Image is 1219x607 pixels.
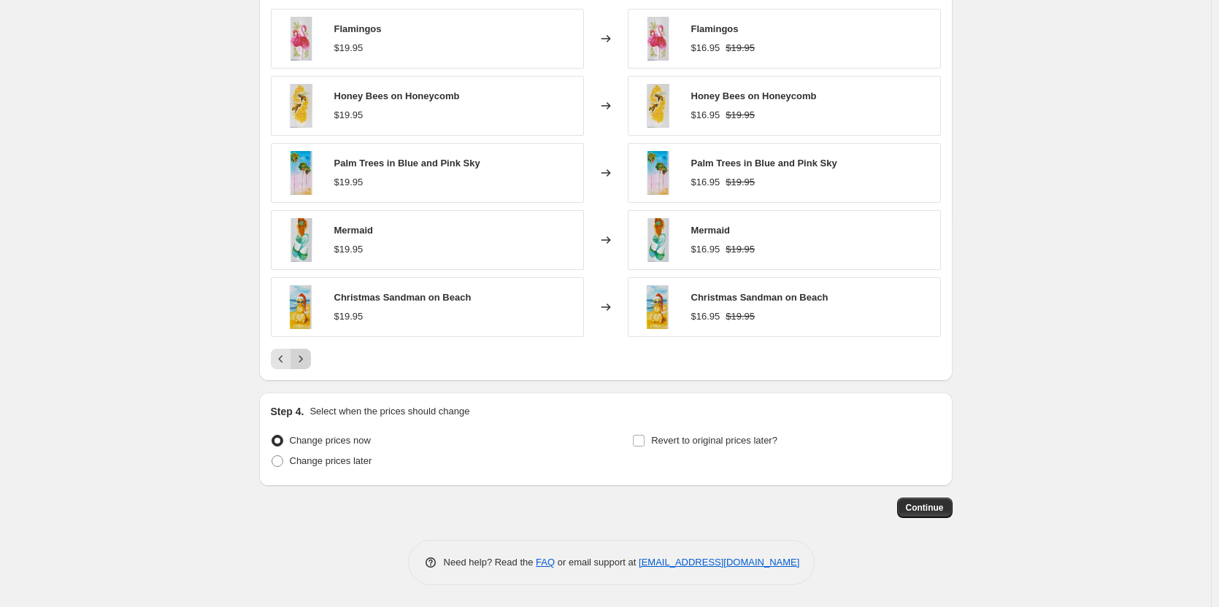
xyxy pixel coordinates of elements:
div: $16.95 [691,108,720,123]
img: D18079-W_80x.jpg [636,17,680,61]
div: $19.95 [334,41,364,55]
strike: $19.95 [726,108,755,123]
div: $19.95 [334,108,364,123]
button: Previous [271,349,291,369]
button: Continue [897,498,953,518]
span: Honey Bees on Honeycomb [691,90,817,101]
strike: $19.95 [726,309,755,324]
img: D20024-W_45f0ae0d-6010-4651-a811-c2c8a87857d6_80x.jpg [636,285,680,329]
span: Christmas Sandman on Beach [334,292,472,303]
button: Next [291,349,311,369]
img: D20026-W_858bf277-1f1e-4b0d-8630-d10436afb91d_80x.jpg [279,218,323,262]
div: $19.95 [334,309,364,324]
span: Flamingos [334,23,382,34]
span: Honey Bees on Honeycomb [334,90,460,101]
span: Mermaid [334,225,373,236]
span: Mermaid [691,225,730,236]
div: $16.95 [691,175,720,190]
nav: Pagination [271,349,311,369]
div: $16.95 [691,41,720,55]
img: D20008-W_c8b4795f-9e90-416d-bf1b-83ae0655166b_80x.jpg [636,151,680,195]
img: D20006-W_6c4d0cdc-30f9-4bf9-a6f6-e9199a746e44_80x.jpg [636,84,680,128]
img: D20006-W_6c4d0cdc-30f9-4bf9-a6f6-e9199a746e44_80x.jpg [279,84,323,128]
strike: $19.95 [726,175,755,190]
span: Palm Trees in Blue and Pink Sky [691,158,837,169]
span: Change prices now [290,435,371,446]
img: D20024-W_45f0ae0d-6010-4651-a811-c2c8a87857d6_80x.jpg [279,285,323,329]
span: Christmas Sandman on Beach [691,292,828,303]
span: Continue [906,502,944,514]
div: $19.95 [334,175,364,190]
p: Select when the prices should change [309,404,469,419]
a: FAQ [536,557,555,568]
span: Flamingos [691,23,739,34]
img: D20008-W_c8b4795f-9e90-416d-bf1b-83ae0655166b_80x.jpg [279,151,323,195]
div: $16.95 [691,242,720,257]
div: $16.95 [691,309,720,324]
span: Revert to original prices later? [651,435,777,446]
span: Palm Trees in Blue and Pink Sky [334,158,480,169]
span: or email support at [555,557,639,568]
a: [EMAIL_ADDRESS][DOMAIN_NAME] [639,557,799,568]
img: D18079-W_80x.jpg [279,17,323,61]
h2: Step 4. [271,404,304,419]
span: Need help? Read the [444,557,537,568]
span: Change prices later [290,455,372,466]
strike: $19.95 [726,41,755,55]
img: D20026-W_858bf277-1f1e-4b0d-8630-d10436afb91d_80x.jpg [636,218,680,262]
div: $19.95 [334,242,364,257]
strike: $19.95 [726,242,755,257]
